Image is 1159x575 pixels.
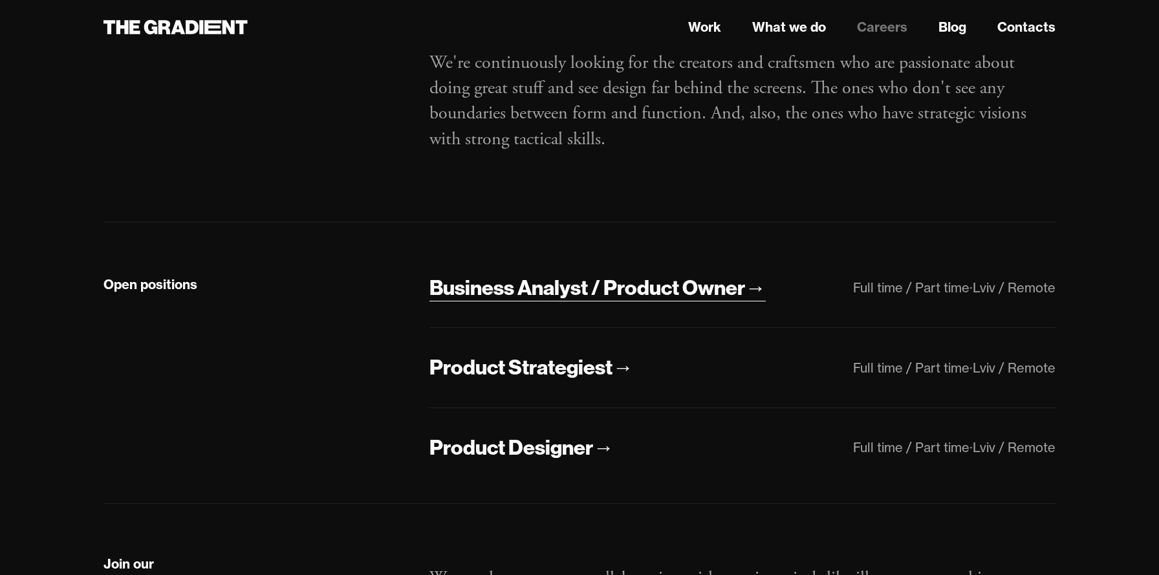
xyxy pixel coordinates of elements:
[973,360,1056,376] div: Lviv / Remote
[969,360,973,376] div: ·
[429,434,593,461] div: Product Designer
[429,50,1056,152] p: We're continuously looking for the creators and craftsmen who are passionate about doing great st...
[593,434,614,461] div: →
[429,354,612,381] div: Product Strategiest
[103,276,197,292] strong: Open positions
[853,279,969,296] div: Full time / Part time
[429,274,745,301] div: Business Analyst / Product Owner
[429,434,614,462] a: Product Designer→
[973,439,1056,455] div: Lviv / Remote
[969,439,973,455] div: ·
[853,360,969,376] div: Full time / Part time
[997,17,1056,37] a: Contacts
[973,279,1056,296] div: Lviv / Remote
[938,17,966,37] a: Blog
[969,279,973,296] div: ·
[857,17,907,37] a: Careers
[853,439,969,455] div: Full time / Part time
[612,354,633,381] div: →
[429,274,766,302] a: Business Analyst / Product Owner→
[752,17,826,37] a: What we do
[429,354,633,382] a: Product Strategiest→
[745,274,766,301] div: →
[688,17,721,37] a: Work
